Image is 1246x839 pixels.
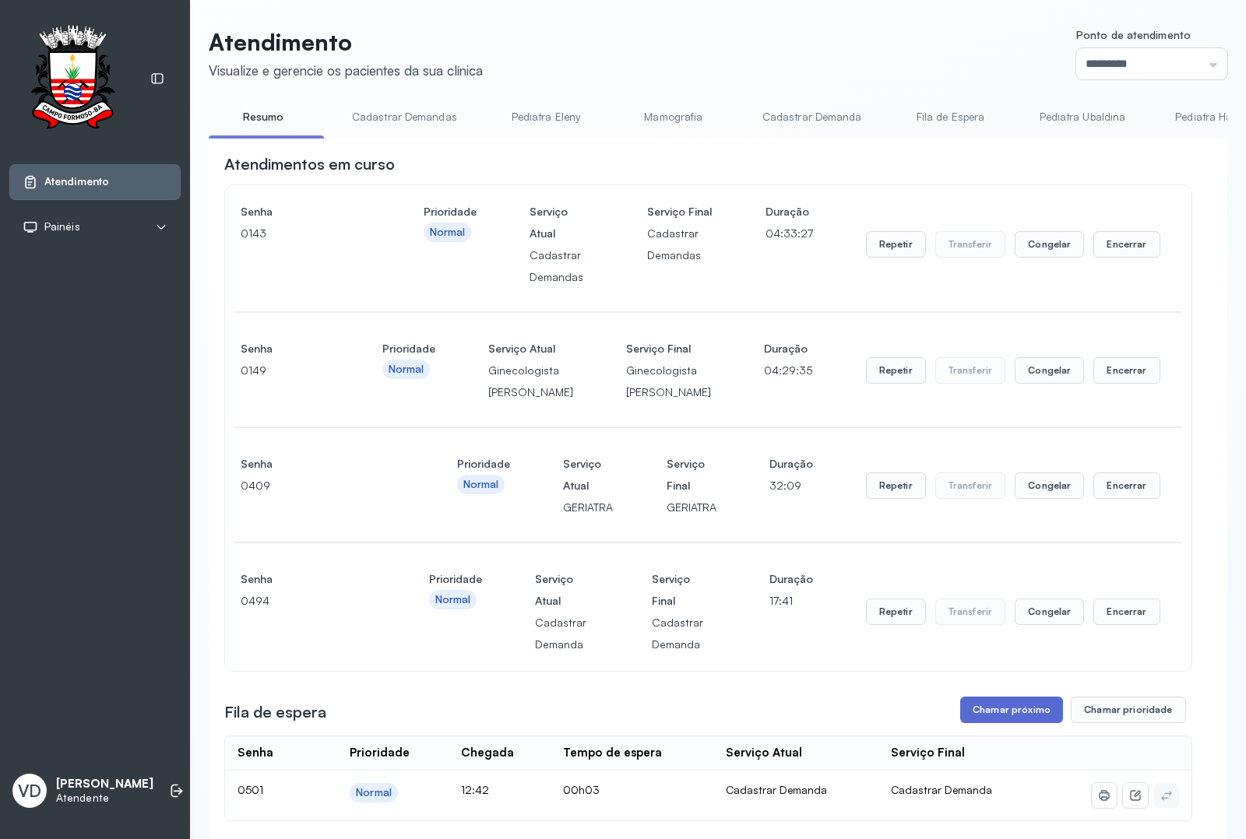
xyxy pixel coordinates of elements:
button: Chamar próximo [960,697,1063,723]
button: Congelar [1015,599,1084,625]
a: Pediatra Ubaldina [1024,104,1142,130]
span: 0501 [238,783,263,796]
p: Cadastrar Demanda [535,612,599,655]
h4: Senha [241,201,371,223]
h4: Serviço Atual [535,568,599,612]
button: Transferir [935,472,1006,499]
div: Tempo de espera [563,746,662,760]
span: Atendimento [44,175,109,188]
a: Mamografia [619,104,728,130]
h4: Duração [769,568,813,590]
p: Ginecologista [PERSON_NAME] [488,360,573,403]
h4: Serviço Final [626,338,711,360]
p: 17:41 [769,590,813,612]
p: Cadastrar Demandas [647,223,712,266]
p: Cadastrar Demanda [652,612,716,655]
div: Normal [435,593,471,606]
p: Cadastrar Demandas [530,244,594,288]
button: Transferir [935,231,1006,258]
button: Congelar [1015,357,1084,384]
p: Atendente [56,792,153,805]
h4: Serviço Final [647,201,712,223]
p: 32:09 [769,475,813,497]
h4: Senha [241,568,376,590]
a: Fila de Espera [896,104,1005,130]
a: Resumo [209,104,318,130]
button: Repetir [866,231,926,258]
p: 04:33:27 [766,223,813,244]
h4: Senha [241,453,404,475]
button: Congelar [1015,472,1084,499]
button: Repetir [866,472,926,499]
p: Ginecologista [PERSON_NAME] [626,360,711,403]
h4: Prioridade [429,568,482,590]
div: Normal [389,363,424,376]
p: GERIATRA [563,497,614,518]
div: Serviço Atual [726,746,802,760]
button: Repetir [866,599,926,625]
button: Repetir [866,357,926,384]
h4: Serviço Final [667,453,716,497]
span: Ponto de atendimento [1076,28,1191,41]
a: Atendimento [23,174,167,190]
button: Transferir [935,599,1006,625]
h3: Atendimentos em curso [224,153,395,175]
h3: Fila de espera [224,701,326,723]
a: Cadastrar Demandas [336,104,473,130]
div: Visualize e gerencie os pacientes da sua clínica [209,62,483,79]
h4: Duração [764,338,813,360]
div: Serviço Final [891,746,965,760]
a: Cadastrar Demanda [747,104,878,130]
span: Painéis [44,220,80,233]
div: Senha [238,746,273,760]
h4: Serviço Atual [488,338,573,360]
button: Encerrar [1093,472,1160,499]
div: Normal [430,226,466,239]
button: Congelar [1015,231,1084,258]
h4: Serviço Final [652,568,716,612]
button: Encerrar [1093,231,1160,258]
button: Encerrar [1093,357,1160,384]
p: 0149 [241,360,329,381]
h4: Duração [769,453,813,475]
button: Chamar prioridade [1071,697,1186,723]
div: Normal [356,786,392,799]
span: Cadastrar Demanda [891,783,992,796]
h4: Prioridade [457,453,510,475]
span: 00h03 [563,783,600,796]
div: Cadastrar Demanda [726,783,866,797]
p: Atendimento [209,28,483,56]
p: 0409 [241,475,404,497]
p: 04:29:35 [764,360,813,381]
button: Encerrar [1093,599,1160,625]
div: Prioridade [350,746,410,760]
p: 0143 [241,223,371,244]
h4: Prioridade [424,201,477,223]
h4: Serviço Atual [530,201,594,244]
span: 12:42 [461,783,489,796]
p: [PERSON_NAME] [56,777,153,792]
img: Logotipo do estabelecimento [16,25,128,133]
h4: Prioridade [382,338,435,360]
a: Pediatra Eleny [491,104,600,130]
p: 0494 [241,590,376,612]
div: Chegada [461,746,514,760]
p: GERIATRA [667,497,716,518]
h4: Serviço Atual [563,453,614,497]
h4: Duração [766,201,813,223]
h4: Senha [241,338,329,360]
button: Transferir [935,357,1006,384]
div: Normal [463,478,499,491]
